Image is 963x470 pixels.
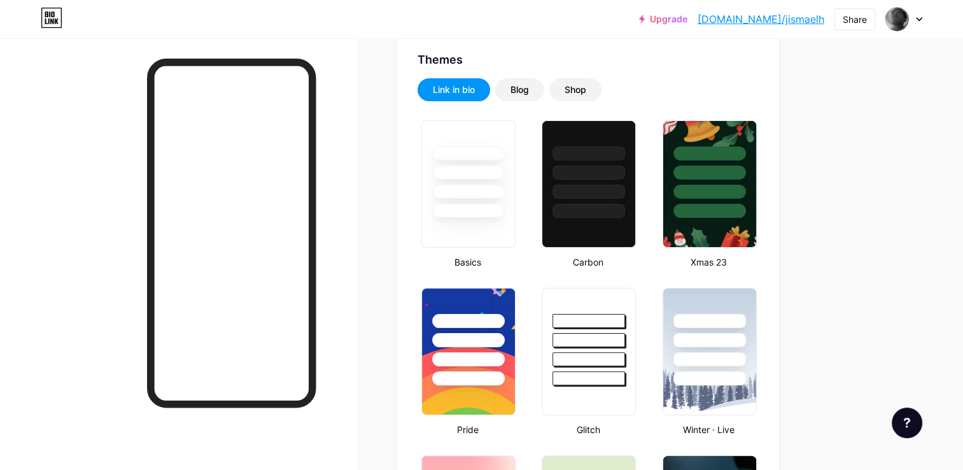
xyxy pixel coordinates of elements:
[418,51,759,68] div: Themes
[659,255,759,269] div: Xmas 23
[843,13,867,26] div: Share
[885,7,909,31] img: Ismael Hernández José Alberto
[698,11,824,27] a: [DOMAIN_NAME]/jismaelh
[659,423,759,436] div: Winter · Live
[418,255,517,269] div: Basics
[538,423,638,436] div: Glitch
[510,83,529,96] div: Blog
[565,83,586,96] div: Shop
[538,255,638,269] div: Carbon
[433,83,475,96] div: Link in bio
[639,14,687,24] a: Upgrade
[418,423,517,436] div: Pride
